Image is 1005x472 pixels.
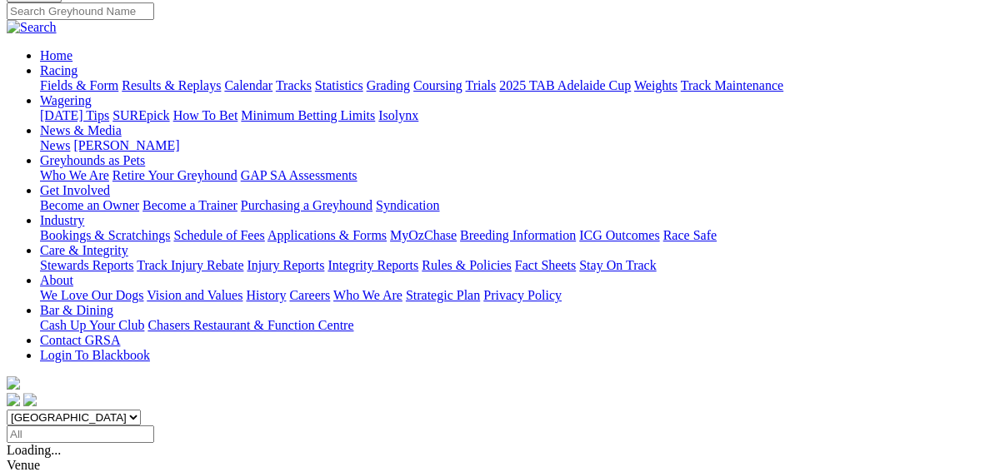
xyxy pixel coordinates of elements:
[40,318,144,332] a: Cash Up Your Club
[413,78,462,92] a: Coursing
[276,78,312,92] a: Tracks
[390,228,457,242] a: MyOzChase
[40,138,70,152] a: News
[173,228,264,242] a: Schedule of Fees
[634,78,677,92] a: Weights
[40,318,998,333] div: Bar & Dining
[23,393,37,406] img: twitter.svg
[333,288,402,302] a: Who We Are
[7,2,154,20] input: Search
[7,376,20,390] img: logo-grsa-white.png
[40,243,128,257] a: Care & Integrity
[241,108,375,122] a: Minimum Betting Limits
[40,168,998,183] div: Greyhounds as Pets
[7,393,20,406] img: facebook.svg
[40,198,998,213] div: Get Involved
[40,303,113,317] a: Bar & Dining
[147,288,242,302] a: Vision and Values
[40,78,118,92] a: Fields & Form
[112,108,169,122] a: SUREpick
[40,228,170,242] a: Bookings & Scratchings
[422,258,512,272] a: Rules & Policies
[515,258,576,272] a: Fact Sheets
[40,48,72,62] a: Home
[73,138,179,152] a: [PERSON_NAME]
[40,78,998,93] div: Racing
[7,20,57,35] img: Search
[327,258,418,272] a: Integrity Reports
[247,258,324,272] a: Injury Reports
[40,288,143,302] a: We Love Our Dogs
[224,78,272,92] a: Calendar
[137,258,243,272] a: Track Injury Rebate
[7,443,61,457] span: Loading...
[579,258,656,272] a: Stay On Track
[147,318,353,332] a: Chasers Restaurant & Function Centre
[681,78,783,92] a: Track Maintenance
[40,168,109,182] a: Who We Are
[315,78,363,92] a: Statistics
[662,228,716,242] a: Race Safe
[40,333,120,347] a: Contact GRSA
[40,108,109,122] a: [DATE] Tips
[173,108,238,122] a: How To Bet
[40,273,73,287] a: About
[406,288,480,302] a: Strategic Plan
[40,288,998,303] div: About
[40,63,77,77] a: Racing
[241,168,357,182] a: GAP SA Assessments
[246,288,286,302] a: History
[376,198,439,212] a: Syndication
[40,108,998,123] div: Wagering
[579,228,659,242] a: ICG Outcomes
[7,425,154,443] input: Select date
[142,198,237,212] a: Become a Trainer
[40,93,92,107] a: Wagering
[112,168,237,182] a: Retire Your Greyhound
[40,213,84,227] a: Industry
[40,198,139,212] a: Become an Owner
[40,228,998,243] div: Industry
[40,123,122,137] a: News & Media
[460,228,576,242] a: Breeding Information
[267,228,387,242] a: Applications & Forms
[40,348,150,362] a: Login To Blackbook
[241,198,372,212] a: Purchasing a Greyhound
[367,78,410,92] a: Grading
[378,108,418,122] a: Isolynx
[40,183,110,197] a: Get Involved
[499,78,631,92] a: 2025 TAB Adelaide Cup
[40,258,133,272] a: Stewards Reports
[122,78,221,92] a: Results & Replays
[483,288,562,302] a: Privacy Policy
[40,258,998,273] div: Care & Integrity
[289,288,330,302] a: Careers
[40,138,998,153] div: News & Media
[40,153,145,167] a: Greyhounds as Pets
[465,78,496,92] a: Trials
